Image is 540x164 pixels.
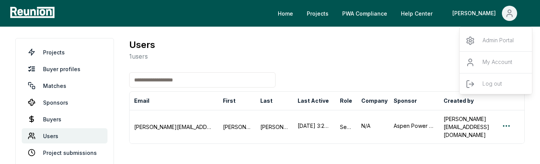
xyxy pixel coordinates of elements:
[22,145,107,160] a: Project submissions
[395,6,439,21] a: Help Center
[338,93,354,108] button: Role
[260,123,288,131] div: [PERSON_NAME]
[22,111,107,127] a: Buyers
[223,123,251,131] div: [PERSON_NAME]
[221,93,237,108] button: First
[392,93,418,108] button: Sponsor
[272,6,299,21] a: Home
[301,6,335,21] a: Projects
[129,52,155,61] p: 1 users
[460,30,533,51] a: Admin Portal
[22,78,107,93] a: Matches
[360,93,389,108] button: Company
[361,122,370,130] button: N/A
[298,122,331,130] button: [DATE] 3:24:57 PM
[22,95,107,110] a: Sponsors
[22,45,107,60] a: Projects
[482,80,502,89] p: Log out
[460,30,533,98] div: [PERSON_NAME]
[340,123,352,131] div: Seller
[296,93,330,108] button: Last Active
[272,6,532,21] nav: Main
[444,115,492,139] div: [PERSON_NAME][EMAIL_ADDRESS][DOMAIN_NAME]
[394,122,434,130] button: Aspen Power Partners
[336,6,393,21] a: PWA Compliance
[129,38,155,52] h3: Users
[482,58,512,67] p: My Account
[482,36,514,45] p: Admin Portal
[452,6,499,21] div: [PERSON_NAME]
[134,123,213,131] div: [PERSON_NAME][EMAIL_ADDRESS][DOMAIN_NAME]
[22,128,107,143] a: Users
[259,93,274,108] button: Last
[446,6,523,21] button: [PERSON_NAME]
[22,61,107,76] a: Buyer profiles
[442,93,475,108] button: Created by
[133,93,151,108] button: Email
